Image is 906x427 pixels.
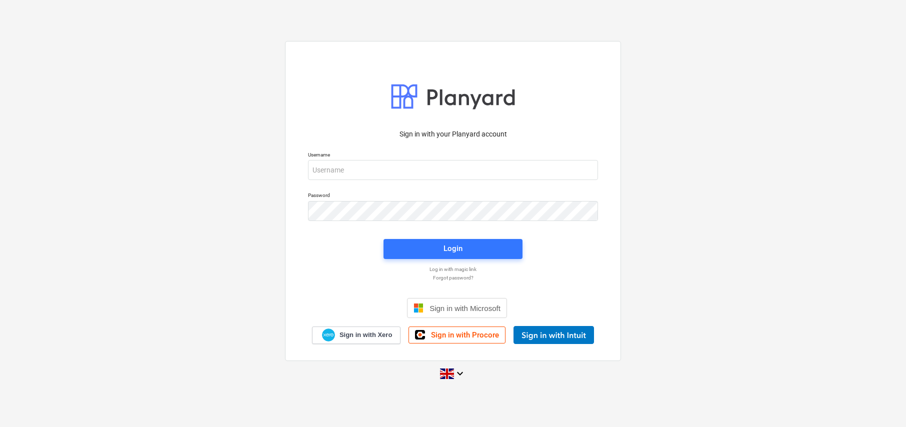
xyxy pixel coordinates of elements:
a: Sign in with Xero [312,326,401,344]
div: Login [443,242,462,255]
img: Microsoft logo [413,303,423,313]
a: Forgot password? [303,274,603,281]
a: Sign in with Procore [408,326,505,343]
p: Sign in with your Planyard account [308,129,598,139]
i: keyboard_arrow_down [454,367,466,379]
span: Sign in with Microsoft [429,304,500,312]
p: Username [308,151,598,160]
p: Password [308,192,598,200]
button: Login [383,239,522,259]
span: Sign in with Procore [431,330,499,339]
span: Sign in with Xero [339,330,392,339]
a: Log in with magic link [303,266,603,272]
input: Username [308,160,598,180]
img: Xero logo [322,328,335,342]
